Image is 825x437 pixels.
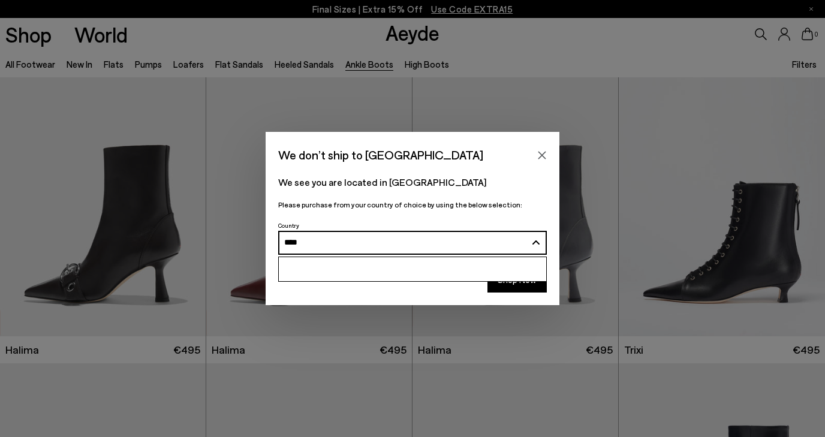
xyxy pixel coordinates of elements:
[278,222,299,229] span: Country
[533,146,551,164] button: Close
[284,238,527,247] input: Search and Enter
[278,175,547,189] p: We see you are located in [GEOGRAPHIC_DATA]
[278,199,547,210] p: Please purchase from your country of choice by using the below selection:
[278,144,483,165] span: We don’t ship to [GEOGRAPHIC_DATA]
